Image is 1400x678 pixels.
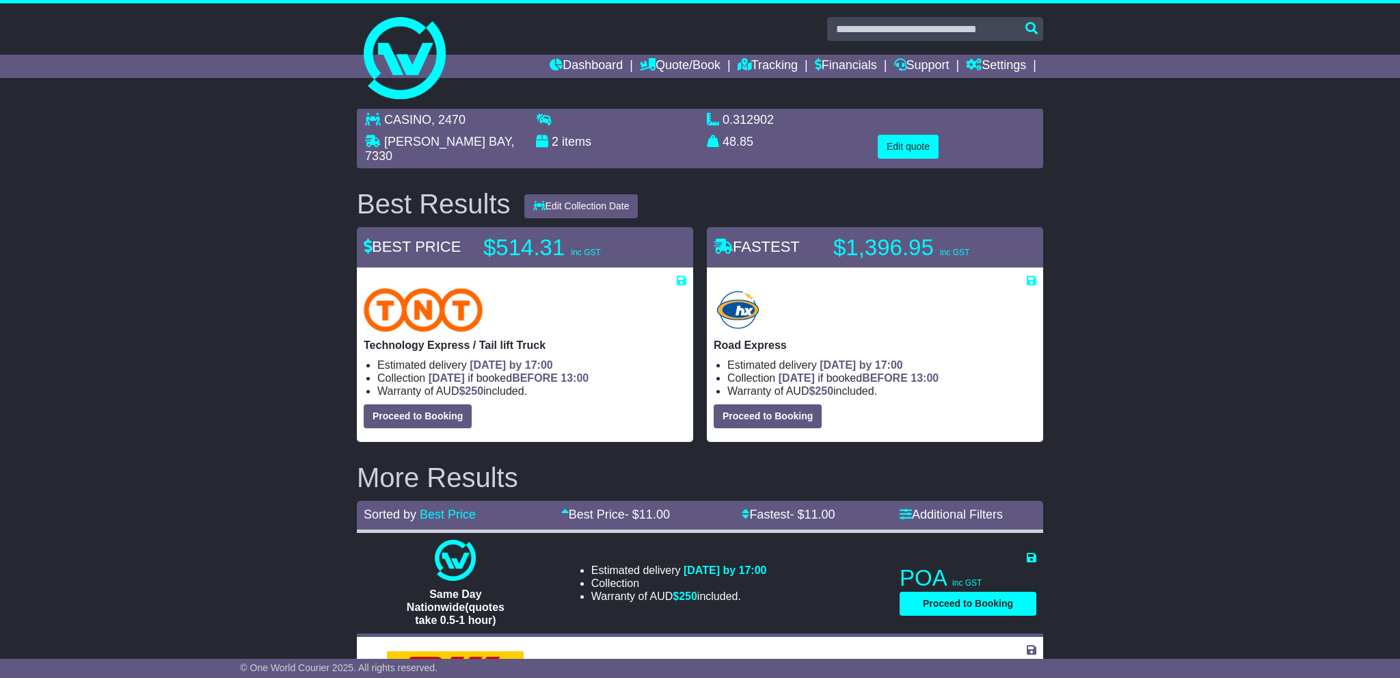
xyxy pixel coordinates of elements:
[738,55,798,78] a: Tracking
[820,359,903,371] span: [DATE] by 17:00
[714,238,800,255] span: FASTEST
[714,404,822,428] button: Proceed to Booking
[591,590,767,603] li: Warranty of AUD included.
[639,508,670,521] span: 11.00
[552,135,558,148] span: 2
[714,288,762,332] img: Hunter Express: Road Express
[377,371,686,384] li: Collection
[900,508,1003,521] a: Additional Filters
[900,564,1036,592] p: POA
[790,508,835,521] span: - $
[435,540,476,581] img: One World Courier: Same Day Nationwide(quotes take 0.5-1 hour)
[900,592,1036,616] button: Proceed to Booking
[420,508,476,521] a: Best Price
[684,657,767,669] span: [DATE] by 17:00
[364,238,461,255] span: BEST PRICE
[524,194,638,218] button: Edit Collection Date
[742,508,835,521] a: Fastest- $11.00
[940,248,969,257] span: inc GST
[364,339,686,352] p: Technology Express / Tail lift Truck
[429,372,465,384] span: [DATE]
[833,234,1004,261] p: $1,396.95
[591,577,767,590] li: Collection
[727,358,1036,371] li: Estimated delivery
[459,385,483,397] span: $
[364,288,483,332] img: TNT Domestic: Technology Express / Tail lift Truck
[809,385,833,397] span: $
[483,234,654,261] p: $514.31
[723,135,753,148] span: 48.85
[364,404,472,428] button: Proceed to Booking
[571,248,600,257] span: inc GST
[815,55,877,78] a: Financials
[625,508,670,521] span: - $
[407,588,504,626] span: Same Day Nationwide(quotes take 0.5-1 hour)
[384,135,511,148] span: [PERSON_NAME] BAY
[714,339,1036,352] p: Road Express
[804,508,835,521] span: 11.00
[779,372,939,384] span: if booked
[679,590,697,602] span: 250
[591,657,803,670] li: Estimated delivery
[894,55,950,78] a: Support
[815,385,833,397] span: 250
[365,135,514,164] span: , 7330
[591,564,767,577] li: Estimated delivery
[727,371,1036,384] li: Collection
[561,508,670,521] a: Best Price- $11.00
[723,113,774,127] span: 0.312902
[966,55,1026,78] a: Settings
[240,662,437,673] span: © One World Courier 2025. All rights reserved.
[512,372,558,384] span: BEFORE
[673,590,697,602] span: $
[952,578,982,588] span: inc GST
[350,189,517,219] div: Best Results
[357,462,1043,493] h2: More Results
[377,384,686,397] li: Warranty of AUD included.
[465,385,483,397] span: 250
[727,384,1036,397] li: Warranty of AUD included.
[550,55,623,78] a: Dashboard
[431,113,466,127] span: , 2470
[779,372,815,384] span: [DATE]
[384,113,431,127] span: CASINO
[470,359,553,371] span: [DATE] by 17:00
[862,372,908,384] span: BEFORE
[377,358,686,371] li: Estimated delivery
[878,135,939,159] button: Edit quote
[640,55,721,78] a: Quote/Book
[364,508,416,521] span: Sorted by
[684,564,767,576] span: [DATE] by 17:00
[561,372,589,384] span: 13:00
[429,372,589,384] span: if booked
[562,135,591,148] span: items
[911,372,939,384] span: 13:00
